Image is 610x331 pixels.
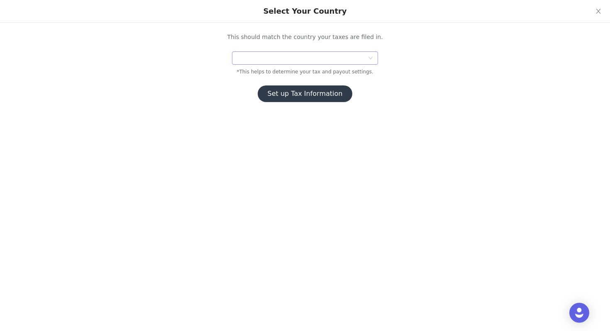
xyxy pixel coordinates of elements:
div: Open Intercom Messenger [569,303,589,323]
div: Select Your Country [263,7,346,16]
p: This should match the country your taxes are filed in. [170,33,440,41]
i: icon: down [368,56,373,61]
button: Set up Tax Information [258,85,353,102]
p: *This helps to determine your tax and payout settings. [170,68,440,75]
i: icon: close [595,8,602,15]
